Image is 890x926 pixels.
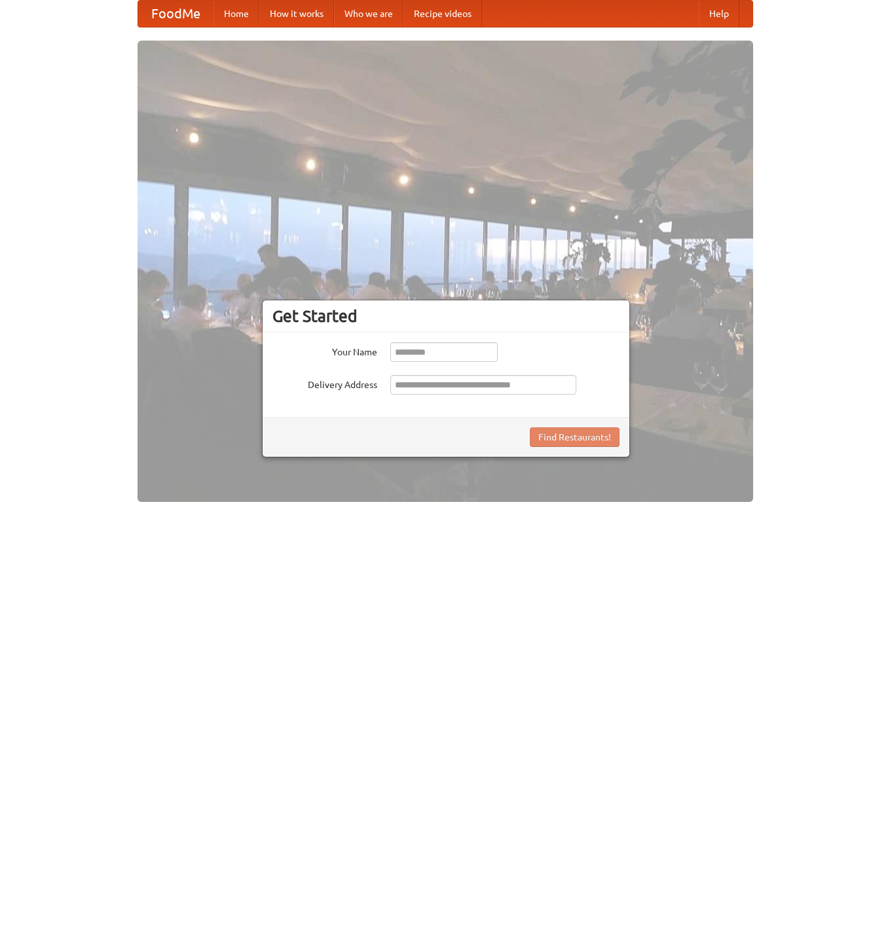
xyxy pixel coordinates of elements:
[530,427,620,447] button: Find Restaurants!
[259,1,334,27] a: How it works
[272,306,620,326] h3: Get Started
[334,1,403,27] a: Who we are
[403,1,482,27] a: Recipe videos
[138,1,213,27] a: FoodMe
[272,342,377,359] label: Your Name
[699,1,739,27] a: Help
[272,375,377,391] label: Delivery Address
[213,1,259,27] a: Home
